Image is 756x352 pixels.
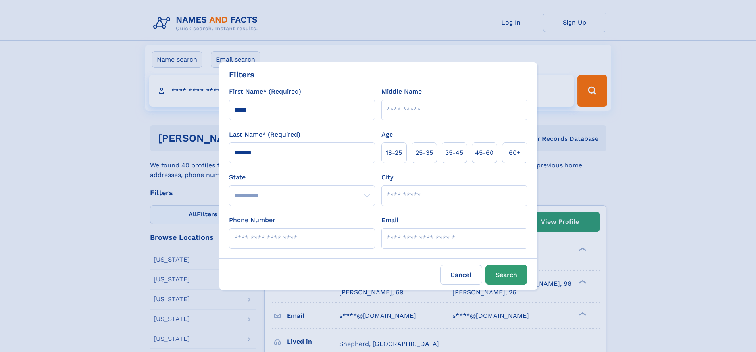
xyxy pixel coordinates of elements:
[445,148,463,158] span: 35‑45
[475,148,494,158] span: 45‑60
[381,215,398,225] label: Email
[440,265,482,285] label: Cancel
[229,173,375,182] label: State
[381,87,422,96] label: Middle Name
[381,130,393,139] label: Age
[416,148,433,158] span: 25‑35
[386,148,402,158] span: 18‑25
[509,148,521,158] span: 60+
[485,265,527,285] button: Search
[229,215,275,225] label: Phone Number
[381,173,393,182] label: City
[229,87,301,96] label: First Name* (Required)
[229,69,254,81] div: Filters
[229,130,300,139] label: Last Name* (Required)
